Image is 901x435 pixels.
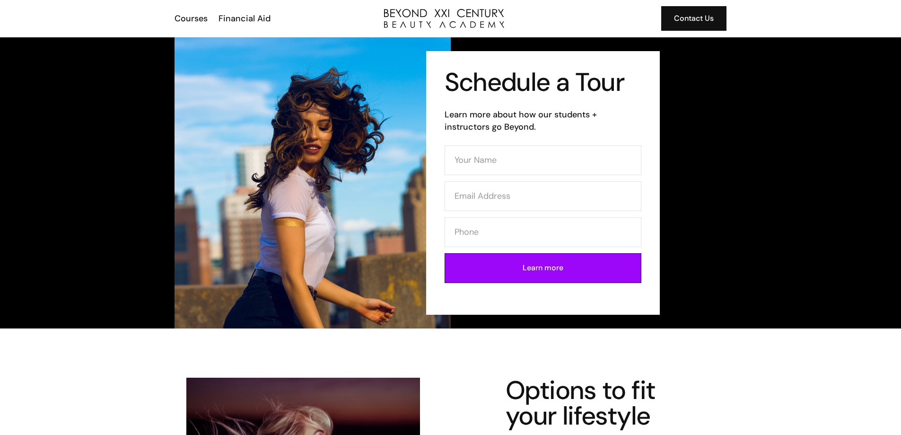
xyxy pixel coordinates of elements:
a: Contact Us [661,6,726,31]
h6: Learn more about how our students + instructors go Beyond. [445,108,641,133]
h1: Schedule a Tour [445,70,641,95]
div: Contact Us [674,12,714,25]
div: Courses [175,12,208,25]
a: Financial Aid [212,12,275,25]
input: Learn more [445,253,641,283]
input: Email Address [445,181,641,211]
a: Courses [168,12,212,25]
a: home [384,9,504,28]
input: Phone [445,217,641,247]
h4: Options to fit your lifestyle [506,378,690,429]
form: Contact Form [445,145,641,289]
img: beauty school student [175,37,451,328]
div: Financial Aid [219,12,271,25]
input: Your Name [445,145,641,175]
